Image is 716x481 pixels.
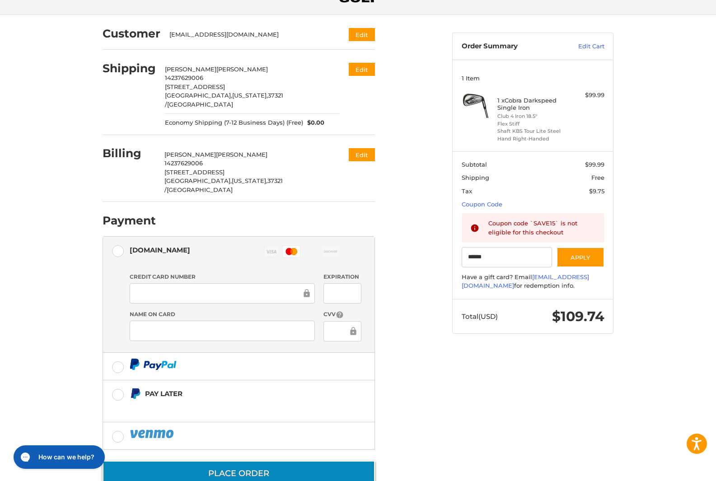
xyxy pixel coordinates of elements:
span: [PERSON_NAME] [165,65,216,73]
a: Coupon Code [462,201,502,208]
span: $0.00 [303,118,325,127]
img: PayPal icon [130,359,177,370]
span: 37321 / [165,92,283,108]
span: $109.74 [552,308,604,325]
a: Edit Cart [559,42,604,51]
span: 37321 / [164,177,283,193]
img: Pay Later icon [130,388,141,399]
label: Credit Card Number [130,273,315,281]
span: [PERSON_NAME] [164,151,216,158]
iframe: Gorgias live chat messenger [9,442,108,472]
h2: Shipping [103,61,156,75]
label: CVV [323,310,361,319]
div: [DOMAIN_NAME] [130,243,190,257]
span: $99.99 [585,161,604,168]
button: Edit [349,148,375,161]
span: 14237629006 [164,159,203,167]
button: Apply [557,247,604,267]
div: $99.99 [569,91,604,100]
span: [STREET_ADDRESS] [164,168,225,176]
label: Expiration [323,273,361,281]
span: 14237629006 [165,74,203,81]
button: Edit [349,63,375,76]
li: Hand Right-Handed [497,135,566,143]
h4: 1 x Cobra Darkspeed Single Iron [497,97,566,112]
span: Tax [462,187,472,195]
span: Total (USD) [462,312,498,321]
span: [GEOGRAPHIC_DATA], [165,92,232,99]
div: Pay Later [145,386,318,401]
span: [STREET_ADDRESS] [165,83,225,90]
div: [EMAIL_ADDRESS][DOMAIN_NAME] [169,30,332,39]
div: Coupon code `SAVE15` is not eligible for this checkout [488,219,596,237]
h2: Customer [103,27,160,41]
span: [GEOGRAPHIC_DATA] [167,101,233,108]
h2: Payment [103,214,156,228]
h3: 1 Item [462,75,604,82]
div: Have a gift card? Email for redemption info. [462,273,604,290]
span: [US_STATE], [232,177,267,184]
button: Edit [349,28,375,41]
li: Shaft KBS Tour Lite Steel [497,127,566,135]
input: Gift Certificate or Coupon Code [462,247,552,267]
span: Economy Shipping (7-12 Business Days) (Free) [165,118,303,127]
li: Flex Stiff [497,120,566,128]
span: [US_STATE], [232,92,268,99]
iframe: PayPal Message 1 [130,403,318,411]
li: Club 4 Iron 18.5° [497,112,566,120]
h3: Order Summary [462,42,559,51]
span: Free [591,174,604,181]
span: [PERSON_NAME] [216,151,267,158]
img: PayPal icon [130,428,176,439]
span: [GEOGRAPHIC_DATA], [164,177,232,184]
label: Name on Card [130,310,315,318]
span: Shipping [462,174,489,181]
span: [PERSON_NAME] [216,65,268,73]
span: $9.75 [589,187,604,195]
span: [GEOGRAPHIC_DATA] [167,186,233,193]
span: Subtotal [462,161,487,168]
h2: Billing [103,146,155,160]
